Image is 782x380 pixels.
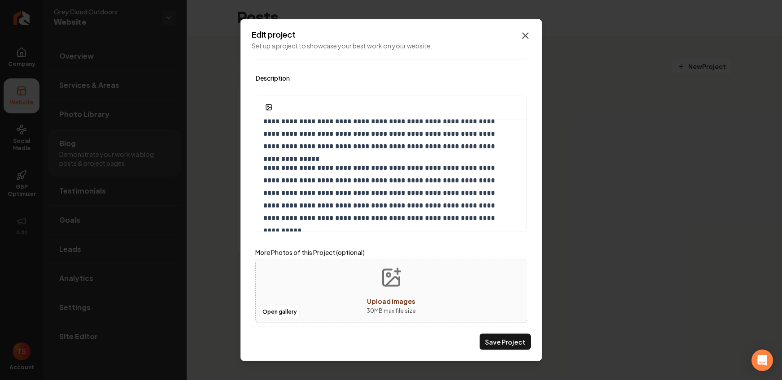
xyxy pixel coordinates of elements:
[260,99,278,116] button: Add Image
[252,41,531,50] p: Set up a project to showcase your best work on your website.
[255,247,527,258] label: More Photos of this Project (optional)
[359,260,423,323] button: Upload images
[252,30,531,39] h2: Edit project
[256,75,527,81] label: Description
